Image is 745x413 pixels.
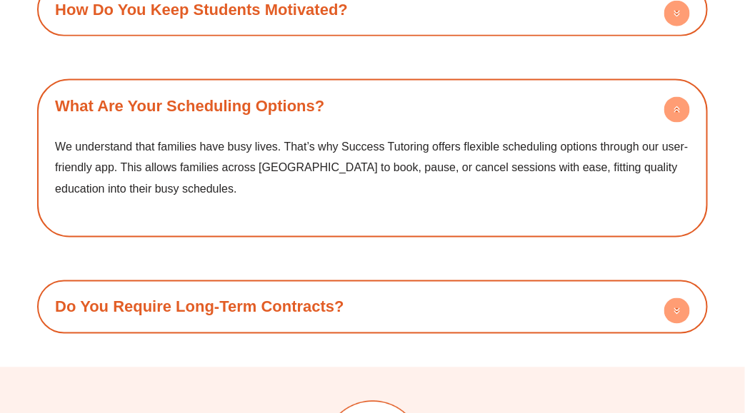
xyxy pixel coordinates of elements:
[44,126,701,230] div: What Are Your Scheduling Options?
[55,141,688,195] span: We understand that families have busy lives. That’s why Success Tutoring offers flexible scheduli...
[44,287,701,327] h4: Do You Require Long-Term Contracts?
[55,298,344,316] a: Do You Require Long-Term Contracts?
[674,345,745,413] iframe: Chat Widget
[55,97,324,115] a: What Are Your Scheduling Options?
[44,86,701,126] h4: What Are Your Scheduling Options?
[55,1,348,19] a: How Do You Keep Students Motivated?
